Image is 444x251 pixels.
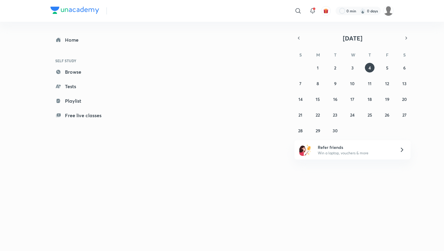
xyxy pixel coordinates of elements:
abbr: September 18, 2025 [368,96,372,102]
abbr: September 26, 2025 [385,112,389,118]
abbr: September 22, 2025 [316,112,320,118]
abbr: Monday [316,52,320,58]
span: [DATE] [343,34,362,42]
button: September 15, 2025 [313,94,323,104]
button: September 24, 2025 [348,110,357,120]
abbr: Sunday [299,52,302,58]
abbr: September 25, 2025 [368,112,372,118]
abbr: September 14, 2025 [298,96,303,102]
button: September 25, 2025 [365,110,375,120]
abbr: September 21, 2025 [298,112,302,118]
abbr: September 16, 2025 [333,96,337,102]
abbr: September 9, 2025 [334,81,336,86]
button: September 1, 2025 [313,63,323,72]
abbr: September 12, 2025 [385,81,389,86]
button: September 23, 2025 [330,110,340,120]
button: September 2, 2025 [330,63,340,72]
button: September 11, 2025 [365,79,375,88]
button: September 18, 2025 [365,94,375,104]
button: September 21, 2025 [296,110,305,120]
abbr: September 27, 2025 [402,112,407,118]
button: September 8, 2025 [313,79,323,88]
h6: Refer friends [318,144,392,150]
button: September 17, 2025 [348,94,357,104]
button: September 10, 2025 [348,79,357,88]
img: Company Logo [50,7,99,14]
abbr: Friday [386,52,388,58]
button: September 12, 2025 [382,79,392,88]
img: avatar [323,8,329,14]
abbr: September 17, 2025 [350,96,354,102]
abbr: September 30, 2025 [333,128,338,134]
button: September 26, 2025 [382,110,392,120]
a: Company Logo [50,7,99,15]
abbr: September 5, 2025 [386,65,388,71]
abbr: September 8, 2025 [317,81,319,86]
abbr: September 19, 2025 [385,96,389,102]
button: September 20, 2025 [400,94,409,104]
button: September 14, 2025 [296,94,305,104]
abbr: September 13, 2025 [402,81,407,86]
abbr: September 20, 2025 [402,96,407,102]
button: avatar [321,6,331,16]
button: September 16, 2025 [330,94,340,104]
abbr: September 4, 2025 [368,65,371,71]
button: September 7, 2025 [296,79,305,88]
a: Tests [50,80,121,92]
abbr: September 1, 2025 [317,65,319,71]
p: Win a laptop, vouchers & more [318,150,392,156]
button: September 6, 2025 [400,63,409,72]
abbr: September 3, 2025 [351,65,354,71]
abbr: September 7, 2025 [299,81,301,86]
img: streak [360,8,366,14]
a: Home [50,34,121,46]
abbr: Thursday [368,52,371,58]
abbr: September 10, 2025 [350,81,355,86]
h6: SELF STUDY [50,56,121,66]
img: Muzzamil [383,6,394,16]
a: Browse [50,66,121,78]
button: September 27, 2025 [400,110,409,120]
abbr: September 15, 2025 [316,96,320,102]
abbr: September 28, 2025 [298,128,303,134]
abbr: Saturday [403,52,406,58]
abbr: September 29, 2025 [316,128,320,134]
button: September 19, 2025 [382,94,392,104]
button: September 3, 2025 [348,63,357,72]
button: September 5, 2025 [382,63,392,72]
button: September 22, 2025 [313,110,323,120]
img: referral [299,144,311,156]
abbr: Tuesday [334,52,336,58]
button: September 29, 2025 [313,126,323,135]
button: September 30, 2025 [330,126,340,135]
button: September 9, 2025 [330,79,340,88]
abbr: September 6, 2025 [403,65,406,71]
a: Free live classes [50,109,121,121]
abbr: September 23, 2025 [333,112,337,118]
abbr: September 11, 2025 [368,81,372,86]
abbr: September 2, 2025 [334,65,336,71]
button: September 13, 2025 [400,79,409,88]
button: September 4, 2025 [365,63,375,72]
button: September 28, 2025 [296,126,305,135]
abbr: Wednesday [351,52,355,58]
abbr: September 24, 2025 [350,112,355,118]
a: Playlist [50,95,121,107]
button: [DATE] [303,34,402,42]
